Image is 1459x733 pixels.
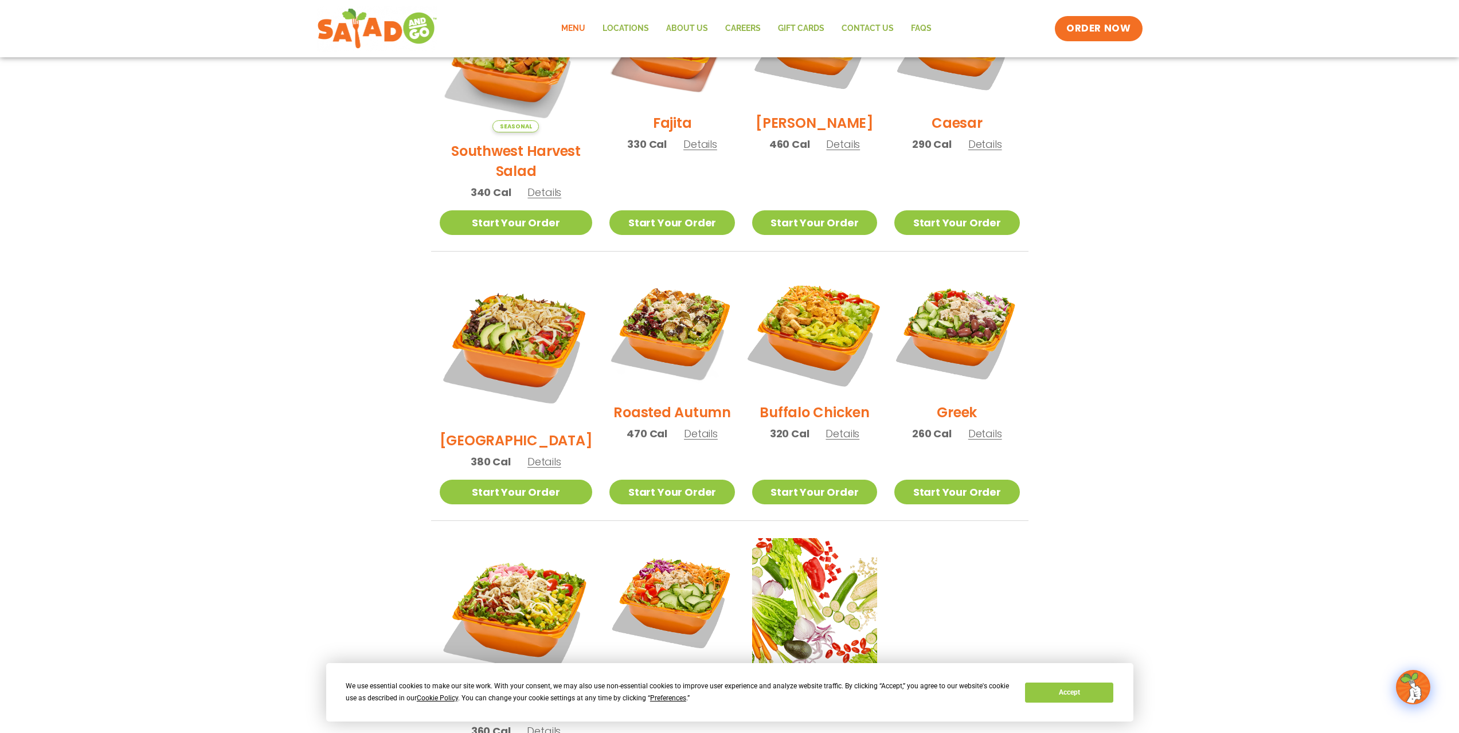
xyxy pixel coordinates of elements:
[653,113,692,133] h2: Fajita
[752,480,877,504] a: Start Your Order
[937,402,977,422] h2: Greek
[826,426,859,441] span: Details
[1055,16,1142,41] a: ORDER NOW
[756,113,874,133] h2: [PERSON_NAME]
[912,136,952,152] span: 290 Cal
[326,663,1133,722] div: Cookie Consent Prompt
[627,136,667,152] span: 330 Cal
[684,426,718,441] span: Details
[769,136,810,152] span: 460 Cal
[553,15,940,42] nav: Menu
[833,15,902,42] a: Contact Us
[346,680,1011,704] div: We use essential cookies to make our site work. With your consent, we may also use non-essential ...
[440,430,593,450] h2: [GEOGRAPHIC_DATA]
[912,426,952,441] span: 260 Cal
[609,538,734,663] img: Product photo for Thai Salad
[968,426,1002,441] span: Details
[1025,683,1113,703] button: Accept
[613,402,731,422] h2: Roasted Autumn
[527,185,561,199] span: Details
[440,538,593,691] img: Product photo for Jalapeño Ranch Salad
[894,210,1019,235] a: Start Your Order
[440,141,593,181] h2: Southwest Harvest Salad
[471,454,511,469] span: 380 Cal
[770,426,809,441] span: 320 Cal
[609,210,734,235] a: Start Your Order
[471,185,511,200] span: 340 Cal
[894,269,1019,394] img: Product photo for Greek Salad
[1397,671,1429,703] img: wpChatIcon
[902,15,940,42] a: FAQs
[440,210,593,235] a: Start Your Order
[968,137,1002,151] span: Details
[417,694,458,702] span: Cookie Policy
[826,137,860,151] span: Details
[658,15,717,42] a: About Us
[769,15,833,42] a: GIFT CARDS
[894,480,1019,504] a: Start Your Order
[317,6,438,52] img: new-SAG-logo-768×292
[609,269,734,394] img: Product photo for Roasted Autumn Salad
[760,402,869,422] h2: Buffalo Chicken
[932,113,983,133] h2: Caesar
[717,15,769,42] a: Careers
[741,258,888,405] img: Product photo for Buffalo Chicken Salad
[527,454,561,469] span: Details
[440,269,593,422] img: Product photo for BBQ Ranch Salad
[492,120,539,132] span: Seasonal
[627,426,667,441] span: 470 Cal
[553,15,594,42] a: Menu
[594,15,658,42] a: Locations
[1066,22,1131,36] span: ORDER NOW
[752,538,877,663] img: Product photo for Build Your Own
[650,694,686,702] span: Preferences
[752,210,877,235] a: Start Your Order
[609,480,734,504] a: Start Your Order
[440,480,593,504] a: Start Your Order
[683,137,717,151] span: Details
